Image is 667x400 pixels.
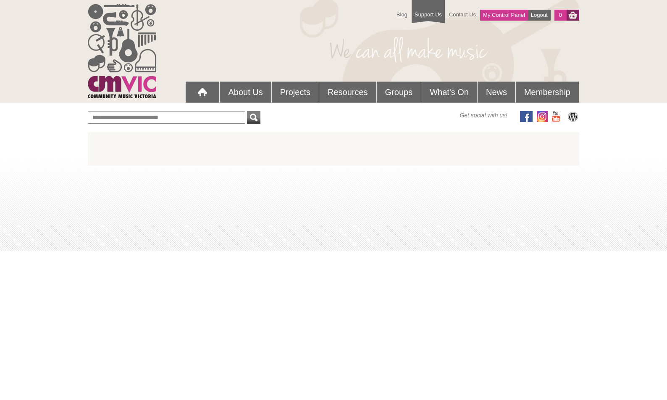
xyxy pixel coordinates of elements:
[478,82,515,103] a: News
[88,4,156,98] img: cmvic_logo.png
[220,82,271,103] a: About Us
[421,82,477,103] a: What's On
[567,111,579,122] img: CMVic Blog
[554,10,567,21] a: 0
[377,82,421,103] a: Groups
[445,7,480,22] a: Contact Us
[528,10,551,21] a: Logout
[537,111,548,122] img: icon-instagram.png
[480,10,528,21] a: My Control Panel
[319,82,376,103] a: Resources
[460,111,507,119] span: Get social with us!
[516,82,579,103] a: Membership
[272,82,319,103] a: Projects
[392,7,412,22] a: Blog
